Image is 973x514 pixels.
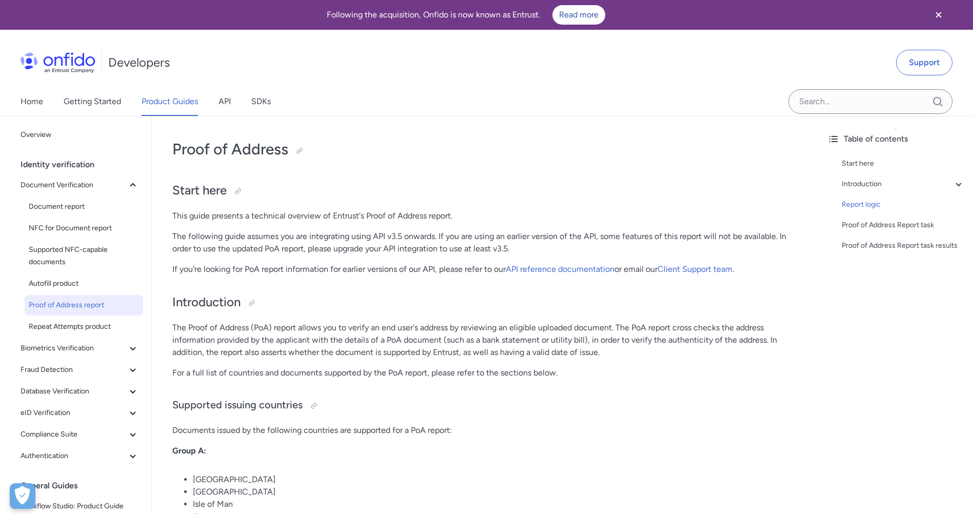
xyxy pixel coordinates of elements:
[21,342,127,354] span: Biometrics Verification
[172,424,799,437] p: Documents issued by the following countries are supported for a PoA report:
[193,486,799,498] li: [GEOGRAPHIC_DATA]
[21,364,127,376] span: Fraud Detection
[21,52,95,73] img: Onfido Logo
[29,299,139,311] span: Proof of Address report
[842,240,965,252] a: Proof of Address Report task results
[251,87,271,116] a: SDKs
[172,230,799,255] p: The following guide assumes you are integrating using API v3.5 onwards. If you are using an earli...
[10,483,35,509] button: Open Preferences
[21,179,127,191] span: Document Verification
[842,219,965,231] a: Proof of Address Report task
[788,89,952,114] input: Onfido search input field
[896,50,952,75] a: Support
[193,473,799,486] li: [GEOGRAPHIC_DATA]
[25,295,143,315] a: Proof of Address report
[827,133,965,145] div: Table of contents
[842,199,965,211] a: Report logic
[172,367,799,379] p: For a full list of countries and documents supported by the PoA report, please refer to the secti...
[21,87,43,116] a: Home
[21,450,127,462] span: Authentication
[842,178,965,190] a: Introduction
[172,398,799,414] h3: Supported issuing countries
[21,407,127,419] span: eID Verification
[172,263,799,275] p: If you're looking for PoA report information for earlier versions of our API, please refer to our...
[25,196,143,217] a: Document report
[16,424,143,445] button: Compliance Suite
[21,428,127,441] span: Compliance Suite
[25,240,143,272] a: Supported NFC-capable documents
[29,222,139,234] span: NFC for Document report
[16,125,143,145] a: Overview
[219,87,231,116] a: API
[16,175,143,195] button: Document Verification
[172,294,799,311] h2: Introduction
[172,182,799,200] h2: Start here
[506,264,614,274] a: API reference documentation
[21,476,147,496] div: General Guides
[658,264,732,274] a: Client Support team
[172,139,799,160] h1: Proof of Address
[21,129,139,141] span: Overview
[21,500,139,512] span: Workflow Studio: Product Guide
[172,446,206,456] strong: Group A:
[25,273,143,294] a: Autofill product
[842,157,965,170] a: Start here
[16,338,143,359] button: Biometrics Verification
[16,446,143,466] button: Authentication
[108,54,170,71] h1: Developers
[25,218,143,239] a: NFC for Document report
[920,2,958,28] button: Close banner
[193,498,799,510] li: Isle of Man
[16,360,143,380] button: Fraud Detection
[16,403,143,423] button: eID Verification
[10,483,35,509] div: Cookie Preferences
[29,321,139,333] span: Repeat Attempts product
[29,201,139,213] span: Document report
[29,278,139,290] span: Autofill product
[21,154,147,175] div: Identity verification
[552,5,605,25] a: Read more
[64,87,121,116] a: Getting Started
[25,317,143,337] a: Repeat Attempts product
[12,5,920,25] div: Following the acquisition, Onfido is now known as Entrust.
[142,87,198,116] a: Product Guides
[29,244,139,268] span: Supported NFC-capable documents
[932,9,945,21] svg: Close banner
[172,322,799,359] p: The Proof of Address (PoA) report allows you to verify an end user's address by reviewing an elig...
[21,385,127,398] span: Database Verification
[172,210,799,222] p: This guide presents a technical overview of Entrust's Proof of Address report.
[16,381,143,402] button: Database Verification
